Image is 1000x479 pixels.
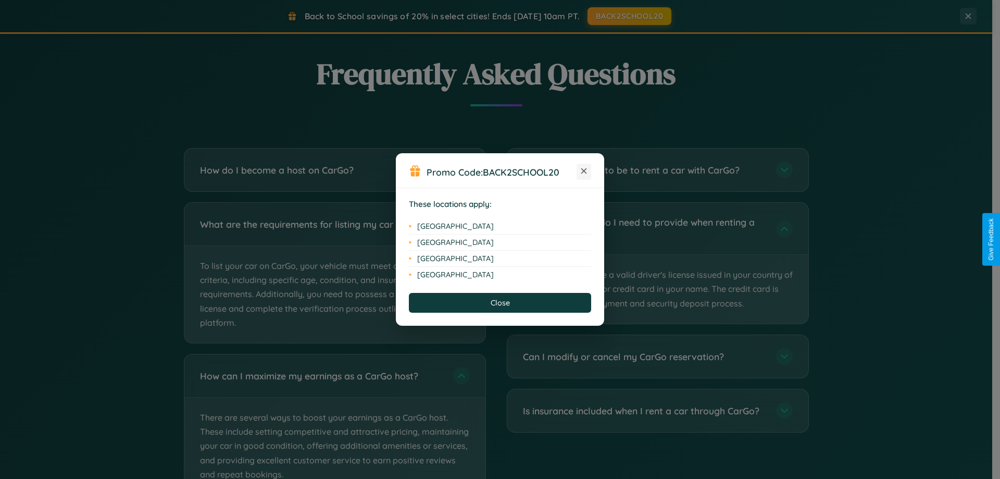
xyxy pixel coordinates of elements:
li: [GEOGRAPHIC_DATA] [409,235,591,251]
div: Give Feedback [988,218,995,261]
li: [GEOGRAPHIC_DATA] [409,251,591,267]
button: Close [409,293,591,313]
strong: These locations apply: [409,199,492,209]
b: BACK2SCHOOL20 [483,166,559,178]
h3: Promo Code: [427,166,577,178]
li: [GEOGRAPHIC_DATA] [409,267,591,283]
li: [GEOGRAPHIC_DATA] [409,218,591,235]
